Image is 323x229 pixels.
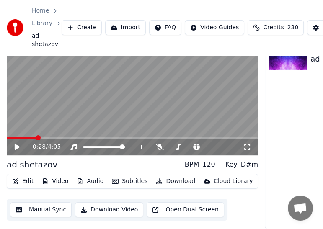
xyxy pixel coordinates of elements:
button: Credits230 [248,20,304,35]
button: FAQ [149,20,181,35]
button: Audio [73,175,107,187]
button: Video [39,175,72,187]
button: Download Video [75,202,143,217]
button: Subtitles [109,175,151,187]
span: 0:28 [33,143,46,151]
a: Library [32,19,52,28]
div: BPM [185,160,199,170]
div: Cloud Library [214,177,253,185]
div: Key [225,160,238,170]
button: Create [62,20,102,35]
span: Credits [263,23,284,32]
button: Import [105,20,145,35]
span: 4:05 [48,143,61,151]
div: 120 [202,160,215,170]
button: Manual Sync [10,202,72,217]
span: ad shetazov [32,32,62,49]
div: D#m [241,160,258,170]
button: Open Dual Screen [147,202,224,217]
button: Video Guides [185,20,244,35]
a: Home [32,7,49,15]
div: / [33,143,53,151]
nav: breadcrumb [32,7,62,49]
img: youka [7,19,23,36]
button: Edit [9,175,37,187]
div: ad shetazov [7,159,57,170]
span: 230 [287,23,299,32]
button: Download [152,175,199,187]
a: פתח צ'אט [288,196,313,221]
